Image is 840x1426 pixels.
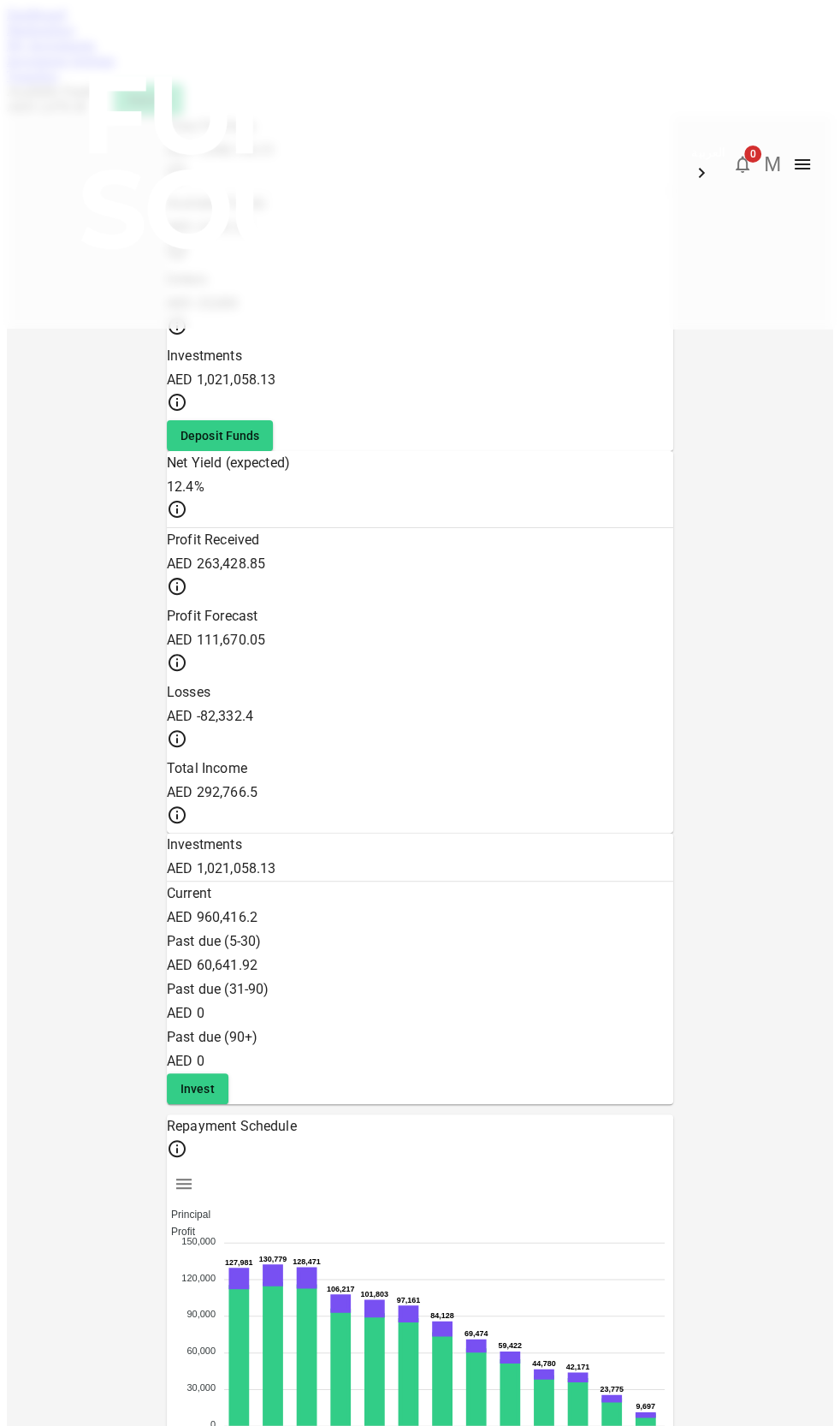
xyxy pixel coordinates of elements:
[167,475,673,499] div: 12.4%
[167,628,673,652] div: AED 111,670.05
[186,1309,216,1319] tspan: 90,000
[167,954,673,977] div: AED 60,641.92
[167,836,242,853] span: Investments
[691,146,725,159] span: العربية
[167,760,247,776] span: Total Income
[167,885,211,901] span: Current
[167,532,259,548] span: Profit Received
[167,1114,673,1138] div: Repayment Schedule
[725,147,760,181] button: 0
[167,1073,228,1104] button: Invest
[167,1029,257,1045] span: Past due (90+)
[167,1001,673,1025] div: AED 0
[167,348,242,364] span: Investments
[744,146,761,163] span: 0
[158,1226,195,1238] span: Profit
[167,981,269,997] span: Past due (31-90)
[760,152,785,177] button: M
[167,420,273,451] button: Deposit Funds
[167,1049,673,1073] div: AED 0
[167,704,673,728] div: AED -82,332.4
[167,933,261,949] span: Past due (5-30)
[181,1272,216,1282] tspan: 120,000
[186,1346,216,1356] tspan: 60,000
[167,455,290,471] span: Net Yield (expected)
[167,781,673,805] div: AED 292,766.5
[181,1236,216,1246] tspan: 150,000
[186,1382,216,1393] tspan: 30,000
[167,906,673,930] div: AED 960,416.2
[167,368,673,392] div: AED 1,021,058.13
[167,857,673,881] div: AED 1,021,058.13
[158,1209,210,1221] span: Principal
[167,608,257,624] span: Profit Forecast
[167,684,210,700] span: Losses
[167,552,673,576] div: AED 263,428.85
